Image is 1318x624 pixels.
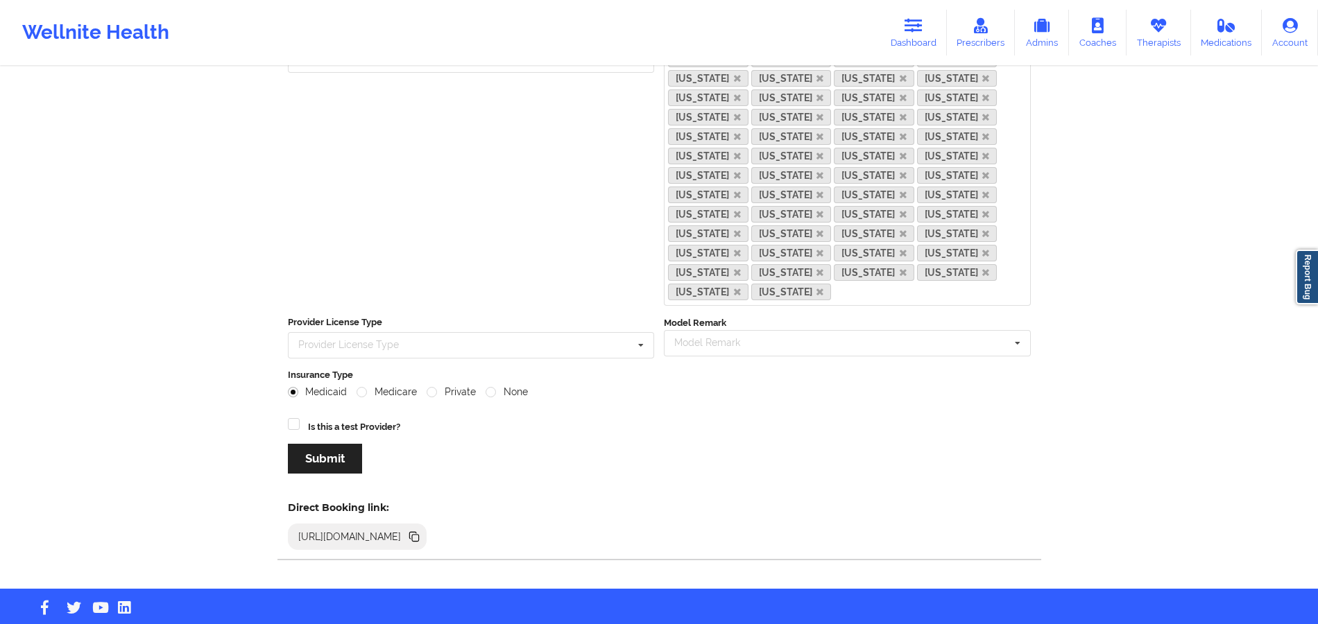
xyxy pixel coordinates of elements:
[1191,10,1263,55] a: Medications
[668,225,748,242] a: [US_STATE]
[668,206,748,223] a: [US_STATE]
[751,284,832,300] a: [US_STATE]
[880,10,947,55] a: Dashboard
[668,128,748,145] a: [US_STATE]
[751,109,832,125] a: [US_STATE]
[751,206,832,223] a: [US_STATE]
[288,386,348,398] label: Medicaid
[751,167,832,184] a: [US_STATE]
[834,109,914,125] a: [US_STATE]
[834,225,914,242] a: [US_STATE]
[486,386,528,398] label: None
[295,337,419,353] div: Provider License Type
[917,167,998,184] a: [US_STATE]
[751,225,832,242] a: [US_STATE]
[947,10,1016,55] a: Prescribers
[834,264,914,281] a: [US_STATE]
[751,245,832,261] a: [US_STATE]
[917,225,998,242] a: [US_STATE]
[917,109,998,125] a: [US_STATE]
[288,368,1031,382] label: Insurance Type
[668,148,748,164] a: [US_STATE]
[917,128,998,145] a: [US_STATE]
[917,264,998,281] a: [US_STATE]
[668,245,748,261] a: [US_STATE]
[288,444,362,474] button: Submit
[834,167,914,184] a: [US_STATE]
[751,89,832,106] a: [US_STATE]
[427,386,476,398] label: Private
[668,187,748,203] a: [US_STATE]
[1069,10,1127,55] a: Coaches
[668,264,748,281] a: [US_STATE]
[917,206,998,223] a: [US_STATE]
[671,335,760,351] div: Model Remark
[917,245,998,261] a: [US_STATE]
[917,148,998,164] a: [US_STATE]
[1296,250,1318,304] a: Report Bug
[1015,10,1069,55] a: Admins
[834,128,914,145] a: [US_STATE]
[668,284,748,300] a: [US_STATE]
[917,70,998,87] a: [US_STATE]
[357,386,417,398] label: Medicare
[668,89,748,106] a: [US_STATE]
[668,167,748,184] a: [US_STATE]
[668,109,748,125] a: [US_STATE]
[1127,10,1191,55] a: Therapists
[293,530,407,544] div: [URL][DOMAIN_NAME]
[664,316,726,330] label: Model Remark
[834,206,914,223] a: [US_STATE]
[751,128,832,145] a: [US_STATE]
[834,70,914,87] a: [US_STATE]
[668,70,748,87] a: [US_STATE]
[751,264,832,281] a: [US_STATE]
[1262,10,1318,55] a: Account
[834,187,914,203] a: [US_STATE]
[751,187,832,203] a: [US_STATE]
[751,70,832,87] a: [US_STATE]
[834,245,914,261] a: [US_STATE]
[917,187,998,203] a: [US_STATE]
[308,420,400,434] label: Is this a test Provider?
[917,89,998,106] a: [US_STATE]
[834,148,914,164] a: [US_STATE]
[751,148,832,164] a: [US_STATE]
[288,315,655,329] label: Provider License Type
[288,501,427,514] h5: Direct Booking link:
[834,89,914,106] a: [US_STATE]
